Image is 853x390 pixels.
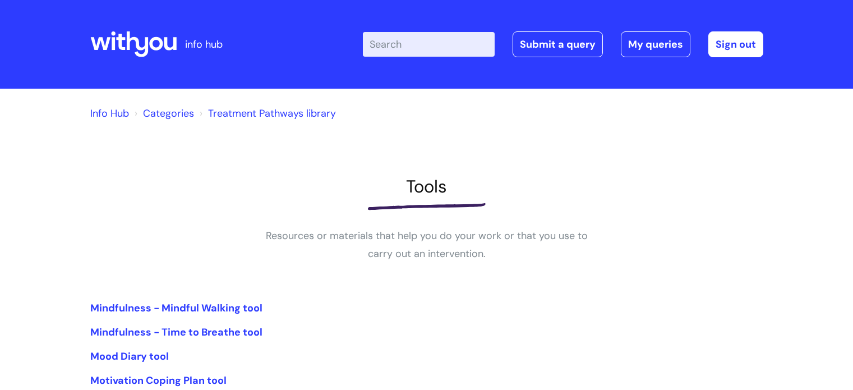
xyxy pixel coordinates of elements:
[90,350,169,363] a: Mood Diary tool
[90,301,262,315] a: Mindfulness - Mindful Walking tool
[708,31,763,57] a: Sign out
[197,104,336,122] li: Treatment Pathways library
[90,374,227,387] a: Motivation Coping Plan tool
[208,107,336,120] a: Treatment Pathways library
[90,325,262,339] a: Mindfulness - Time to Breathe tool
[363,31,763,57] div: | -
[132,104,194,122] li: Solution home
[363,32,495,57] input: Search
[90,107,129,120] a: Info Hub
[513,31,603,57] a: Submit a query
[621,31,690,57] a: My queries
[143,107,194,120] a: Categories
[259,227,595,263] p: Resources or materials that help you do your work or that you use to carry out an intervention.
[90,176,763,197] h1: Tools
[185,35,223,53] p: info hub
